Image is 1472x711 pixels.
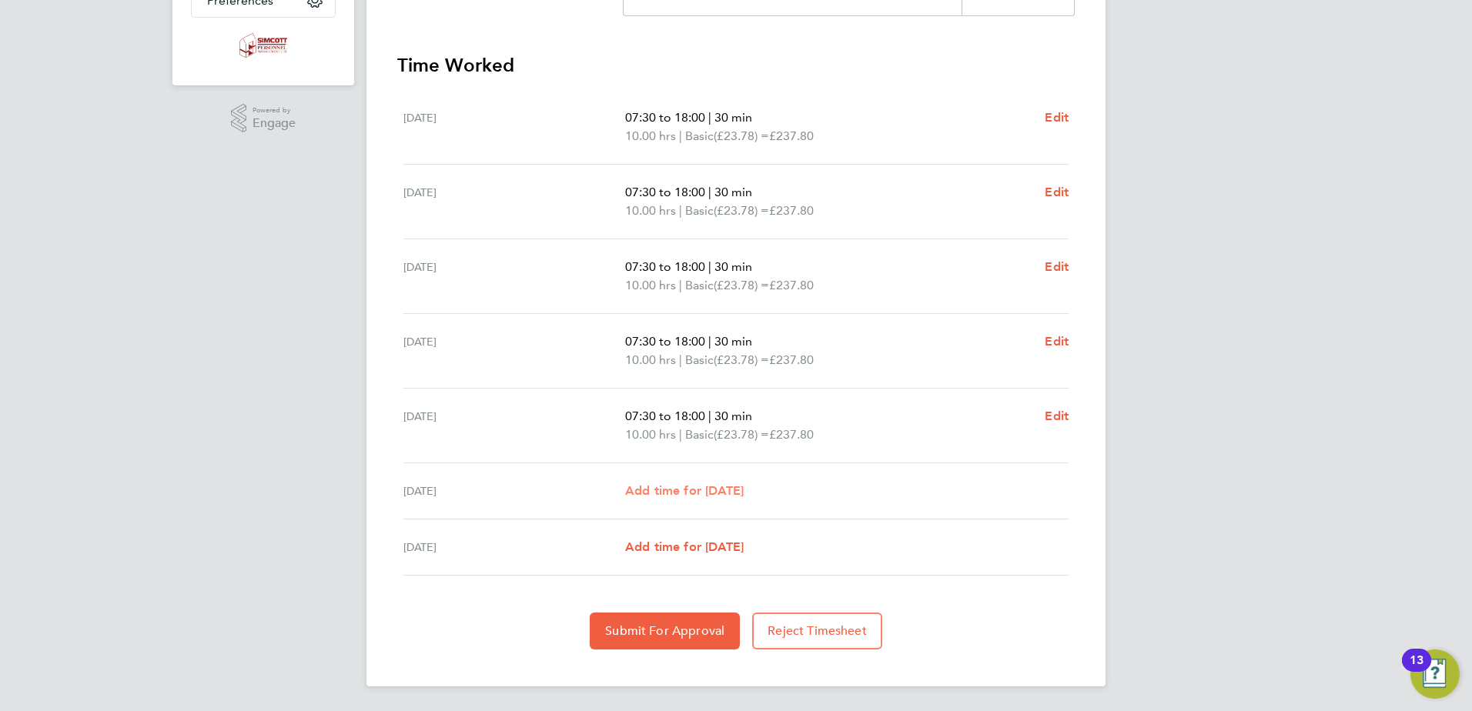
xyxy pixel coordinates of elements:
img: simcott-logo-retina.png [239,33,288,58]
span: Reject Timesheet [768,623,867,639]
span: | [708,110,711,125]
span: Basic [685,127,714,145]
span: Powered by [253,104,296,117]
a: Add time for [DATE] [625,482,744,500]
span: Basic [685,276,714,295]
span: | [679,203,682,218]
span: Edit [1045,409,1069,423]
span: £237.80 [769,352,814,367]
span: 07:30 to 18:00 [625,185,705,199]
span: 30 min [714,110,752,125]
span: 10.00 hrs [625,278,676,292]
span: Edit [1045,259,1069,274]
a: Edit [1045,183,1069,202]
span: Basic [685,351,714,369]
span: Basic [685,426,714,444]
span: | [708,409,711,423]
span: 07:30 to 18:00 [625,334,705,349]
div: [DATE] [403,108,625,145]
a: Edit [1045,258,1069,276]
span: Submit For Approval [605,623,724,639]
span: Edit [1045,185,1069,199]
button: Open Resource Center, 13 new notifications [1410,649,1460,699]
div: [DATE] [403,332,625,369]
span: (£23.78) = [714,427,769,442]
span: | [708,259,711,274]
span: £237.80 [769,427,814,442]
span: | [679,129,682,143]
div: [DATE] [403,407,625,444]
span: £237.80 [769,278,814,292]
a: Add time for [DATE] [625,538,744,556]
span: | [679,352,682,367]
span: 30 min [714,185,752,199]
span: Engage [253,117,296,130]
a: Edit [1045,108,1069,127]
span: 30 min [714,334,752,349]
a: Edit [1045,332,1069,351]
span: 07:30 to 18:00 [625,110,705,125]
span: 30 min [714,259,752,274]
div: [DATE] [403,482,625,500]
div: [DATE] [403,183,625,220]
span: Edit [1045,110,1069,125]
span: (£23.78) = [714,352,769,367]
span: £237.80 [769,129,814,143]
span: Basic [685,202,714,220]
span: 07:30 to 18:00 [625,259,705,274]
h3: Time Worked [397,53,1075,78]
span: 07:30 to 18:00 [625,409,705,423]
span: | [708,185,711,199]
span: £237.80 [769,203,814,218]
span: | [708,334,711,349]
span: Edit [1045,334,1069,349]
span: Add time for [DATE] [625,539,744,554]
span: | [679,427,682,442]
span: (£23.78) = [714,278,769,292]
span: (£23.78) = [714,203,769,218]
span: (£23.78) = [714,129,769,143]
a: Go to home page [191,33,336,58]
button: Reject Timesheet [752,613,882,649]
span: | [679,278,682,292]
a: Edit [1045,407,1069,426]
span: 10.00 hrs [625,203,676,218]
button: Submit For Approval [590,613,740,649]
div: [DATE] [403,258,625,295]
span: Add time for [DATE] [625,483,744,498]
a: Powered byEngage [231,104,296,133]
span: 10.00 hrs [625,427,676,442]
span: 10.00 hrs [625,129,676,143]
div: [DATE] [403,538,625,556]
span: 10.00 hrs [625,352,676,367]
div: 13 [1410,660,1423,680]
span: 30 min [714,409,752,423]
